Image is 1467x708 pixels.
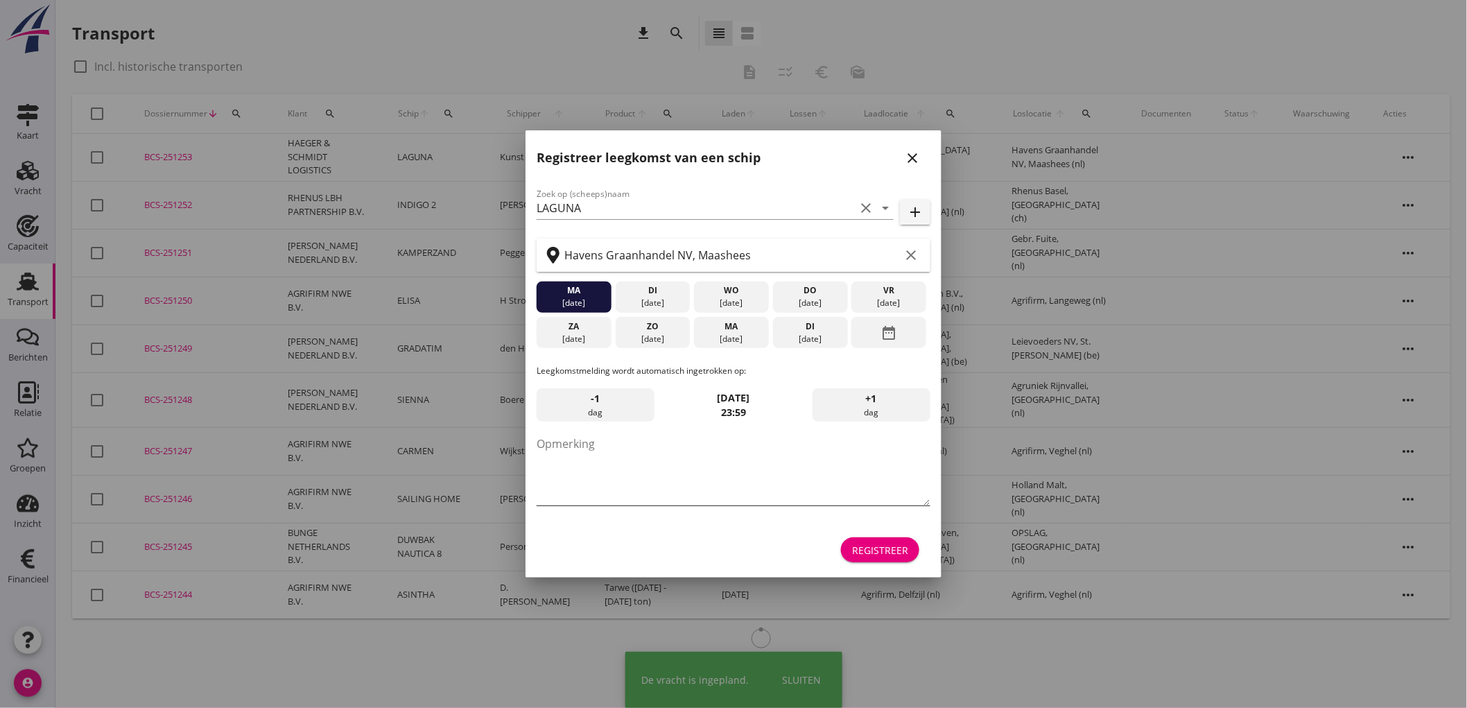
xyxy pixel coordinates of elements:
[776,320,844,333] div: di
[618,333,686,345] div: [DATE]
[540,320,608,333] div: za
[697,333,765,345] div: [DATE]
[618,320,686,333] div: zo
[618,297,686,309] div: [DATE]
[591,391,600,406] span: -1
[697,320,765,333] div: ma
[537,388,654,422] div: dag
[855,297,923,309] div: [DATE]
[540,284,608,297] div: ma
[877,200,894,216] i: arrow_drop_down
[697,297,765,309] div: [DATE]
[904,150,921,166] i: close
[841,537,919,562] button: Registreer
[855,284,923,297] div: vr
[813,388,930,422] div: dag
[537,197,855,219] input: Zoek op (scheeps)naam
[852,543,908,558] div: Registreer
[858,200,874,216] i: clear
[880,320,897,345] i: date_range
[564,244,900,266] input: Zoek op terminal of plaats
[776,333,844,345] div: [DATE]
[776,284,844,297] div: do
[907,204,923,221] i: add
[721,406,746,419] strong: 23:59
[540,297,608,309] div: [DATE]
[776,297,844,309] div: [DATE]
[718,391,750,404] strong: [DATE]
[537,148,761,167] h2: Registreer leegkomst van een schip
[540,333,608,345] div: [DATE]
[903,247,919,264] i: clear
[866,391,877,406] span: +1
[537,365,930,377] p: Leegkomstmelding wordt automatisch ingetrokken op:
[537,433,930,506] textarea: Opmerking
[697,284,765,297] div: wo
[618,284,686,297] div: di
